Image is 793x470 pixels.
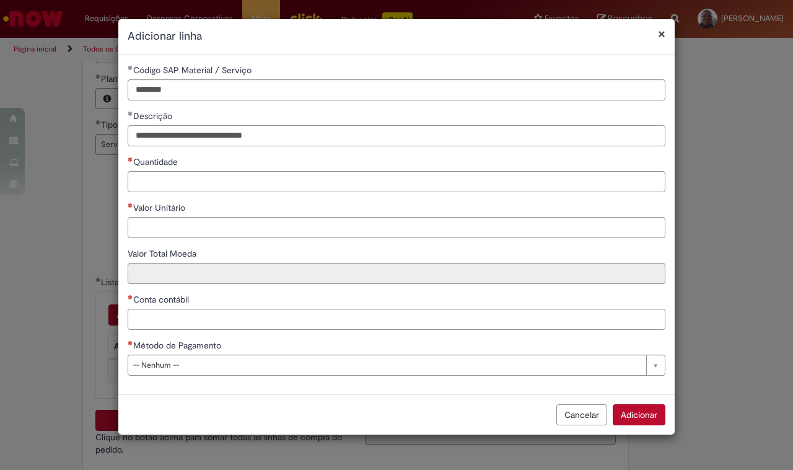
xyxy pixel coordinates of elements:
[128,65,133,70] span: Obrigatório Preenchido
[128,248,199,259] span: Somente leitura - Valor Total Moeda
[613,404,665,425] button: Adicionar
[133,110,175,122] span: Descrição
[128,263,665,284] input: Valor Total Moeda
[128,125,665,146] input: Descrição
[658,27,665,40] button: Fechar modal
[128,79,665,100] input: Código SAP Material / Serviço
[128,217,665,238] input: Valor Unitário
[556,404,607,425] button: Cancelar
[133,156,180,167] span: Quantidade
[128,295,133,299] span: Necessários
[133,202,188,213] span: Valor Unitário
[133,355,640,375] span: -- Nenhum --
[133,340,224,351] span: Método de Pagamento
[128,309,665,330] input: Conta contábil
[128,203,133,208] span: Necessários
[128,340,133,345] span: Necessários
[128,171,665,192] input: Quantidade
[128,157,133,162] span: Necessários
[133,294,191,305] span: Conta contábil
[133,64,254,76] span: Código SAP Material / Serviço
[128,29,665,45] h2: Adicionar linha
[128,111,133,116] span: Obrigatório Preenchido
